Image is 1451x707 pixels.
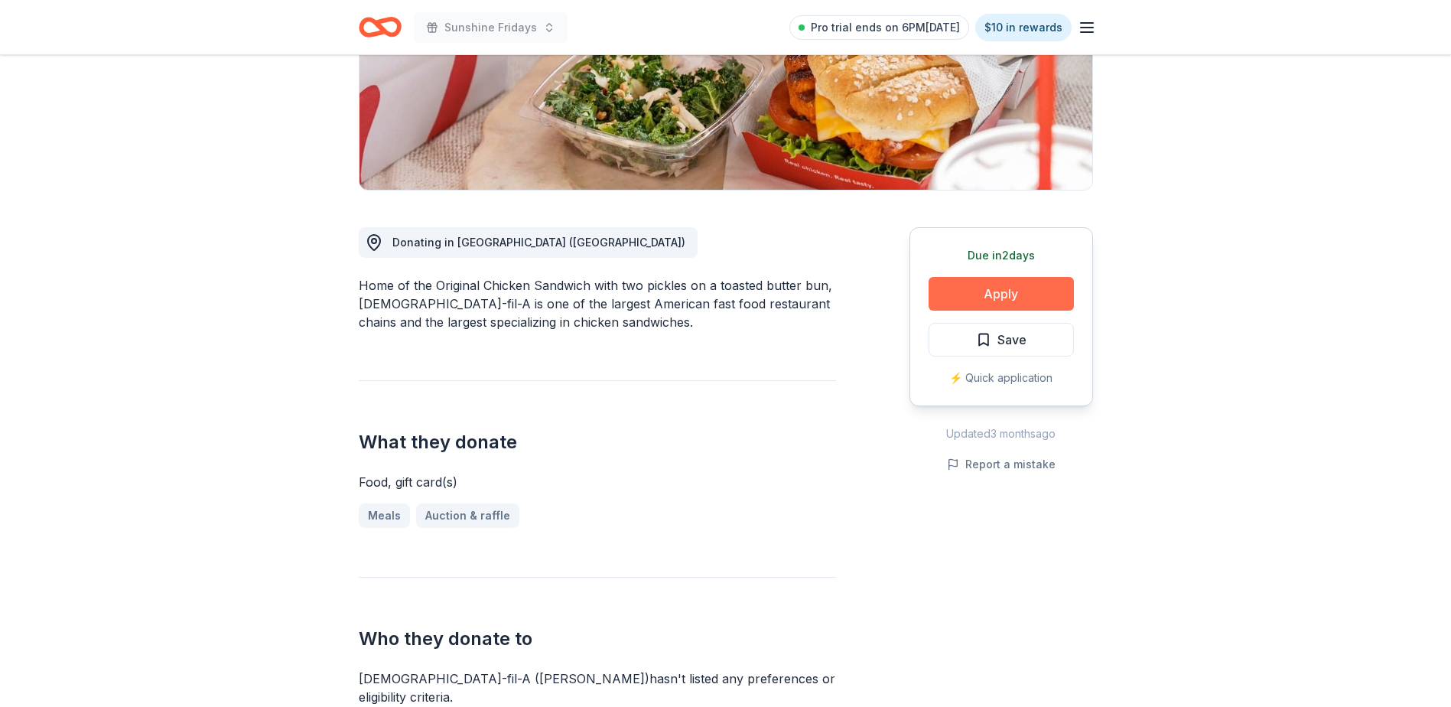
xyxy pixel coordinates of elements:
[929,246,1074,265] div: Due in 2 days
[416,503,519,528] a: Auction & raffle
[929,369,1074,387] div: ⚡️ Quick application
[359,627,836,651] h2: Who they donate to
[359,430,836,454] h2: What they donate
[359,503,410,528] a: Meals
[359,473,836,491] div: Food, gift card(s)
[359,276,836,331] div: Home of the Original Chicken Sandwich with two pickles on a toasted butter bun, [DEMOGRAPHIC_DATA...
[929,277,1074,311] button: Apply
[811,18,960,37] span: Pro trial ends on 6PM[DATE]
[359,670,836,706] div: [DEMOGRAPHIC_DATA]-fil-A ([PERSON_NAME]) hasn ' t listed any preferences or eligibility criteria.
[909,425,1093,443] div: Updated 3 months ago
[392,236,685,249] span: Donating in [GEOGRAPHIC_DATA] ([GEOGRAPHIC_DATA])
[444,18,537,37] span: Sunshine Fridays
[789,15,969,40] a: Pro trial ends on 6PM[DATE]
[997,330,1026,350] span: Save
[975,14,1072,41] a: $10 in rewards
[929,323,1074,357] button: Save
[359,9,402,45] a: Home
[947,455,1056,474] button: Report a mistake
[414,12,568,43] button: Sunshine Fridays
